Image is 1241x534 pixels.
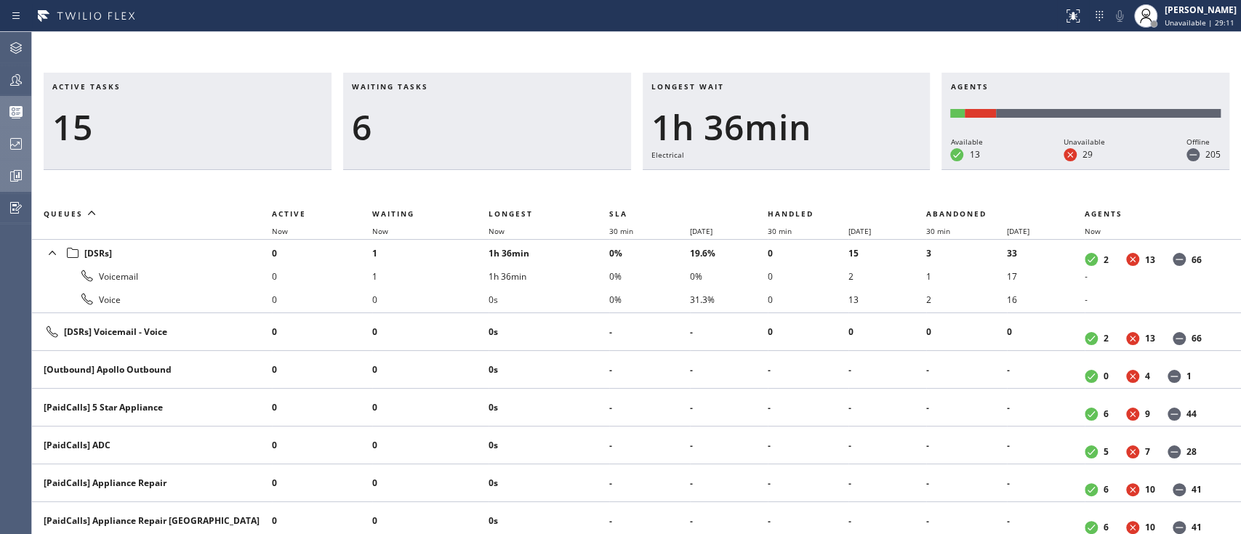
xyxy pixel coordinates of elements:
[272,288,372,311] li: 0
[1192,254,1202,266] dd: 66
[950,148,963,161] dt: Available
[1192,483,1202,495] dd: 41
[44,291,260,308] div: Voice
[651,148,922,161] div: Electrical
[1126,253,1139,266] dt: Unavailable
[372,288,489,311] li: 0
[1104,445,1109,458] dd: 5
[969,148,979,161] dd: 13
[1007,288,1085,311] li: 16
[1145,408,1150,420] dd: 9
[926,358,1007,381] li: -
[1145,370,1150,382] dd: 4
[1126,332,1139,345] dt: Unavailable
[272,509,372,533] li: 0
[926,264,1007,288] li: 1
[768,288,848,311] li: 0
[848,320,926,344] li: 0
[996,109,1221,118] div: Offline: 205
[609,264,690,288] li: 0%
[272,396,372,419] li: 0
[272,434,372,457] li: 0
[609,320,690,344] li: -
[1104,370,1109,382] dd: 0
[1085,408,1098,421] dt: Available
[926,209,987,219] span: Abandoned
[272,358,372,381] li: 0
[489,434,609,457] li: 0s
[372,264,489,288] li: 1
[848,241,926,264] li: 15
[1126,445,1139,458] dt: Unavailable
[609,434,690,457] li: -
[609,209,627,219] span: SLA
[44,401,260,413] div: [PaidCalls] 5 Star Appliance
[1145,483,1155,495] dd: 10
[926,288,1007,311] li: 2
[768,226,792,236] span: 30 min
[489,509,609,533] li: 0s
[768,472,848,495] li: -
[848,509,926,533] li: -
[1104,521,1109,533] dd: 6
[926,472,1007,495] li: -
[44,439,260,451] div: [PaidCalls] ADC
[372,358,489,381] li: 0
[965,109,997,118] div: Unavailable: 29
[651,81,724,92] span: Longest wait
[1104,332,1109,344] dd: 2
[1186,408,1197,420] dd: 44
[690,264,768,288] li: 0%
[690,288,768,311] li: 31.3%
[1085,370,1098,383] dt: Available
[848,288,926,311] li: 13
[1145,521,1155,533] dd: 10
[44,323,260,341] div: [DSRs] Voicemail - Voice
[848,434,926,457] li: -
[272,241,372,264] li: 0
[272,209,306,219] span: Active
[272,320,372,344] li: 0
[768,434,848,457] li: -
[768,209,814,219] span: Handled
[926,434,1007,457] li: -
[489,209,533,219] span: Longest
[1085,445,1098,458] dt: Available
[690,226,712,236] span: [DATE]
[1104,254,1109,266] dd: 2
[848,264,926,288] li: 2
[1085,521,1098,534] dt: Available
[489,396,609,419] li: 0s
[1145,445,1150,458] dd: 7
[44,363,260,376] div: [Outbound] Apollo Outbound
[1173,332,1186,345] dt: Offline
[489,320,609,344] li: 0s
[489,358,609,381] li: 0s
[372,396,489,419] li: 0
[44,477,260,489] div: [PaidCalls] Appliance Repair
[848,226,871,236] span: [DATE]
[372,472,489,495] li: 0
[489,264,609,288] li: 1h 36min
[1145,332,1155,344] dd: 13
[1192,332,1202,344] dd: 66
[609,226,633,236] span: 30 min
[1007,434,1085,457] li: -
[690,320,768,344] li: -
[1165,17,1234,28] span: Unavailable | 29:11
[1007,226,1029,236] span: [DATE]
[372,320,489,344] li: 0
[1007,264,1085,288] li: 17
[44,209,83,219] span: Queues
[1205,148,1221,161] dd: 205
[1007,358,1085,381] li: -
[489,288,609,311] li: 0s
[1186,370,1192,382] dd: 1
[272,264,372,288] li: 0
[848,358,926,381] li: -
[489,226,505,236] span: Now
[1085,264,1224,288] li: -
[1085,332,1098,345] dt: Available
[44,514,260,527] div: [PaidCalls] Appliance Repair [GEOGRAPHIC_DATA]
[1007,320,1085,344] li: 0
